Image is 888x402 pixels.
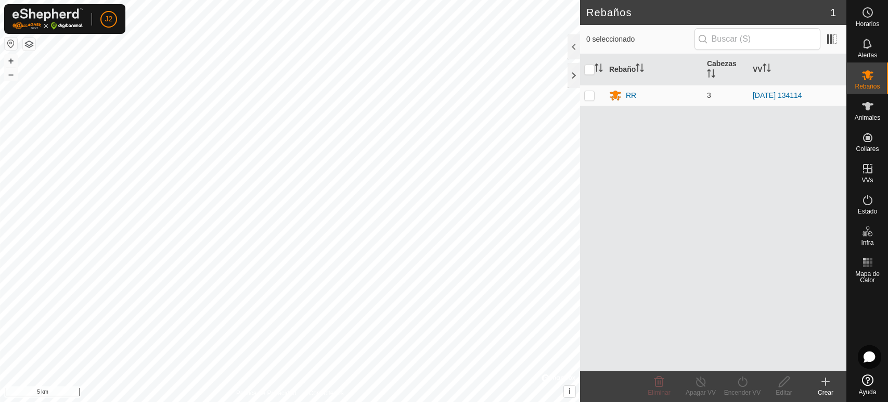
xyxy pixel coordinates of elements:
span: VVs [861,177,873,183]
span: 1 [830,5,836,20]
span: i [569,387,571,396]
input: Buscar (S) [694,28,820,50]
span: Eliminar [648,389,670,396]
div: RR [626,90,636,101]
button: Capas del Mapa [23,38,35,51]
span: 3 [707,91,711,99]
th: Rebaño [605,54,703,85]
a: [DATE] 134114 [753,91,802,99]
span: 0 seleccionado [586,34,694,45]
span: Mapa de Calor [850,271,885,283]
h2: Rebaños [586,6,830,19]
span: Animales [855,115,880,121]
span: Collares [856,146,879,152]
span: Horarios [856,21,879,27]
button: + [5,55,17,67]
span: Alertas [858,52,877,58]
span: Rebaños [855,83,880,90]
div: Crear [805,388,846,397]
a: Ayuda [847,370,888,399]
img: Logo Gallagher [12,8,83,30]
div: Apagar VV [680,388,722,397]
p-sorticon: Activar para ordenar [763,65,771,73]
a: Política de Privacidad [236,388,296,398]
a: Contáctenos [308,388,343,398]
div: Editar [763,388,805,397]
span: Estado [858,208,877,215]
span: Infra [861,240,873,246]
button: i [564,386,575,397]
p-sorticon: Activar para ordenar [595,65,603,73]
th: Cabezas [703,54,749,85]
span: J2 [105,14,113,24]
button: Restablecer Mapa [5,37,17,50]
p-sorticon: Activar para ordenar [707,71,715,79]
th: VV [749,54,846,85]
p-sorticon: Activar para ordenar [636,65,644,73]
button: – [5,68,17,81]
div: Encender VV [722,388,763,397]
span: Ayuda [859,389,877,395]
